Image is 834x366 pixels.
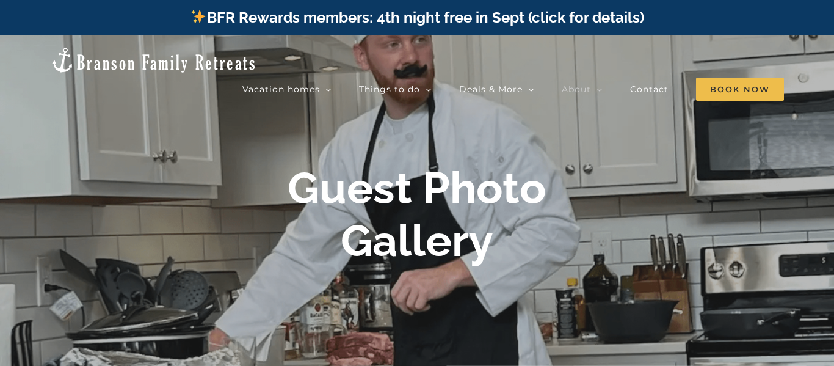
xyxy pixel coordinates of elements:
img: ✨ [191,9,206,24]
a: Book Now [696,77,784,101]
span: Vacation homes [242,85,320,93]
span: Deals & More [459,85,523,93]
a: Vacation homes [242,77,332,101]
a: Deals & More [459,77,534,101]
a: Things to do [359,77,432,101]
a: Contact [630,77,669,101]
a: BFR Rewards members: 4th night free in Sept (click for details) [190,9,644,26]
span: Book Now [696,78,784,101]
a: About [562,77,603,101]
nav: Main Menu [242,77,784,101]
span: Things to do [359,85,420,93]
span: About [562,85,591,93]
span: Contact [630,85,669,93]
img: Branson Family Retreats Logo [50,46,257,74]
b: Guest Photo Gallery [288,162,546,266]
